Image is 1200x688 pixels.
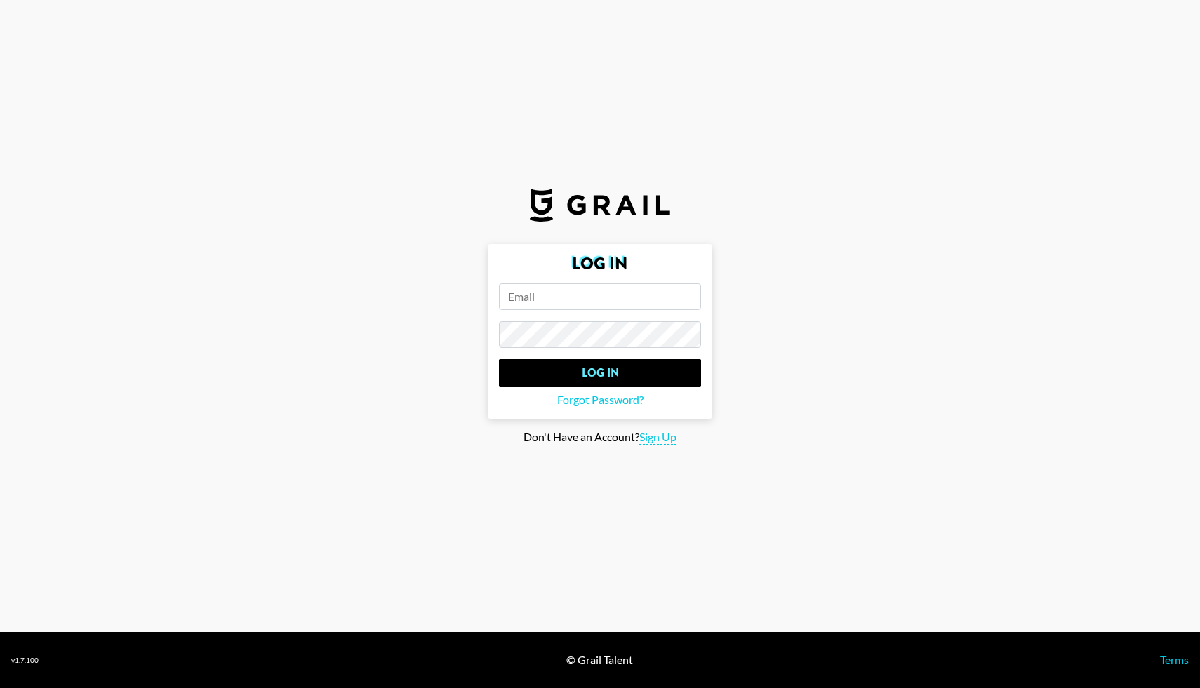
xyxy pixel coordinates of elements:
div: © Grail Talent [566,653,633,667]
img: Grail Talent Logo [530,188,670,222]
input: Email [499,283,701,310]
span: Sign Up [639,430,676,445]
div: v 1.7.100 [11,656,39,665]
span: Forgot Password? [557,393,644,407]
h2: Log In [499,255,701,272]
div: Don't Have an Account? [11,430,1189,445]
input: Log In [499,359,701,387]
a: Terms [1160,653,1189,666]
